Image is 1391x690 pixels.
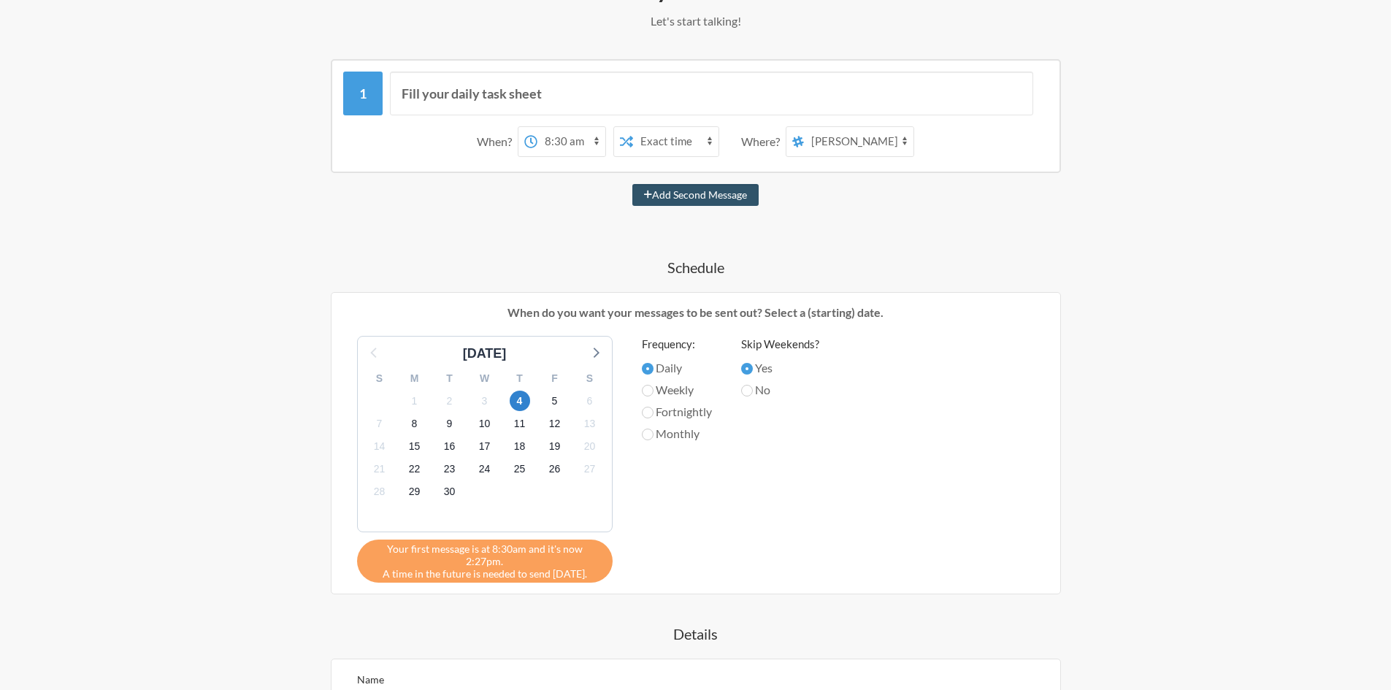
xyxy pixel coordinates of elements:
[475,459,495,480] span: Friday, October 24, 2025
[642,385,654,396] input: Weekly
[545,459,565,480] span: Sunday, October 26, 2025
[362,367,397,390] div: S
[272,257,1119,277] h4: Schedule
[642,359,712,377] label: Daily
[405,482,425,502] span: Wednesday, October 29, 2025
[457,344,513,364] div: [DATE]
[642,381,712,399] label: Weekly
[741,381,819,399] label: No
[440,437,460,457] span: Thursday, October 16, 2025
[440,482,460,502] span: Thursday, October 30, 2025
[741,126,786,157] div: Where?
[632,184,759,206] button: Add Second Message
[272,12,1119,30] p: Let's start talking!
[357,540,613,583] div: A time in the future is needed to send [DATE].
[642,425,712,442] label: Monthly
[545,391,565,411] span: Sunday, October 5, 2025
[405,391,425,411] span: Wednesday, October 1, 2025
[440,413,460,434] span: Thursday, October 9, 2025
[390,72,1033,115] input: Message
[642,363,654,375] input: Daily
[741,385,753,396] input: No
[502,367,537,390] div: T
[580,413,600,434] span: Monday, October 13, 2025
[405,437,425,457] span: Wednesday, October 15, 2025
[397,367,432,390] div: M
[545,437,565,457] span: Sunday, October 19, 2025
[475,437,495,457] span: Friday, October 17, 2025
[475,413,495,434] span: Friday, October 10, 2025
[510,437,530,457] span: Saturday, October 18, 2025
[741,359,819,377] label: Yes
[369,413,390,434] span: Tuesday, October 7, 2025
[572,367,608,390] div: S
[272,624,1119,644] h4: Details
[537,367,572,390] div: F
[357,673,384,686] label: Name
[741,336,819,353] label: Skip Weekends?
[405,459,425,480] span: Wednesday, October 22, 2025
[475,391,495,411] span: Friday, October 3, 2025
[580,459,600,480] span: Monday, October 27, 2025
[369,482,390,502] span: Tuesday, October 28, 2025
[741,363,753,375] input: Yes
[510,413,530,434] span: Saturday, October 11, 2025
[467,367,502,390] div: W
[642,336,712,353] label: Frequency:
[510,391,530,411] span: Saturday, October 4, 2025
[642,407,654,418] input: Fortnightly
[368,543,602,567] span: Your first message is at 8:30am and it's now 2:27pm.
[432,367,467,390] div: T
[642,403,712,421] label: Fortnightly
[440,391,460,411] span: Thursday, October 2, 2025
[580,391,600,411] span: Monday, October 6, 2025
[369,459,390,480] span: Tuesday, October 21, 2025
[342,304,1049,321] p: When do you want your messages to be sent out? Select a (starting) date.
[440,459,460,480] span: Thursday, October 23, 2025
[545,413,565,434] span: Sunday, October 12, 2025
[477,126,518,157] div: When?
[405,413,425,434] span: Wednesday, October 8, 2025
[642,429,654,440] input: Monthly
[580,437,600,457] span: Monday, October 20, 2025
[369,437,390,457] span: Tuesday, October 14, 2025
[510,459,530,480] span: Saturday, October 25, 2025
